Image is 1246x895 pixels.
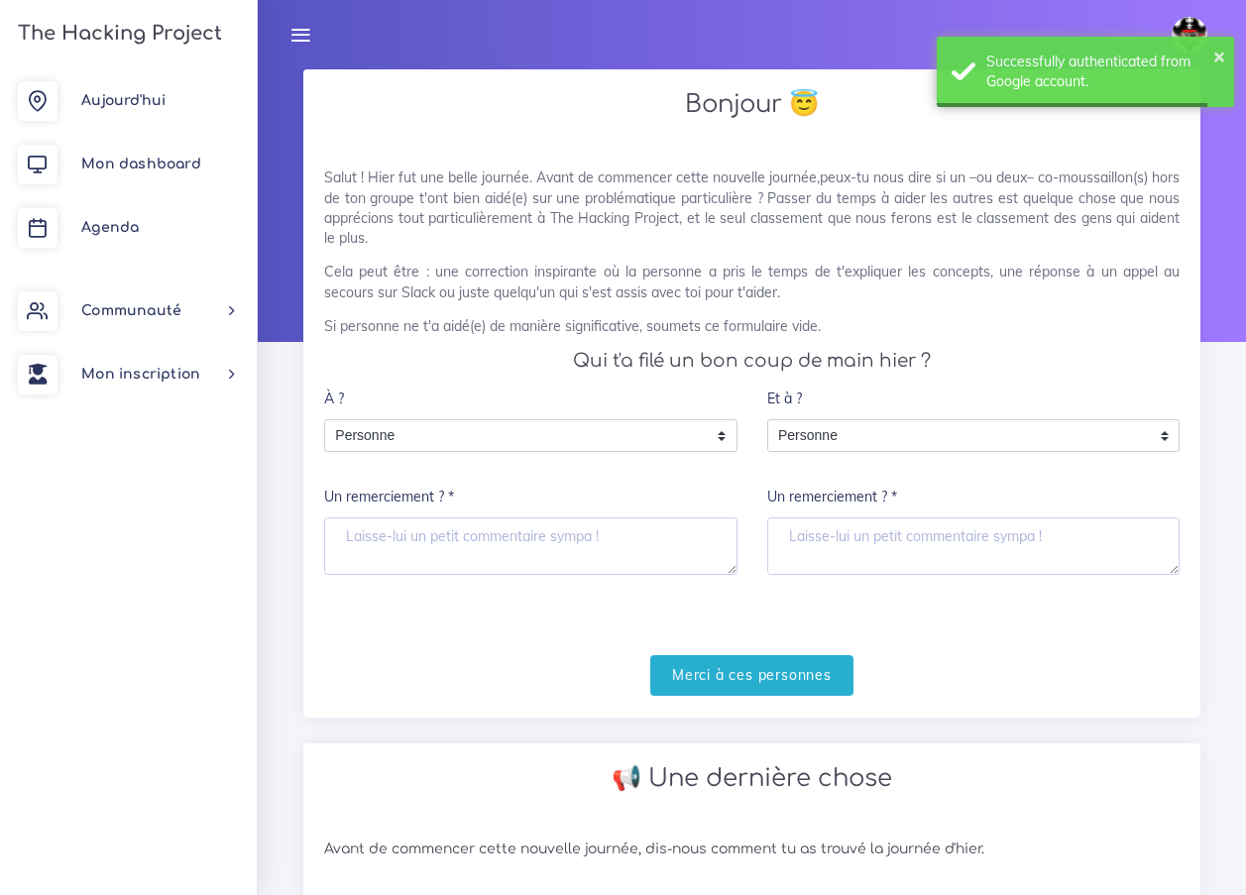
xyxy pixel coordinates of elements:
[768,420,1150,452] span: Personne
[324,316,1180,336] p: Si personne ne t'a aidé(e) de manière significative, soumets ce formulaire vide.
[81,157,201,171] span: Mon dashboard
[324,841,1180,858] h6: Avant de commencer cette nouvelle journée, dis-nous comment tu as trouvé la journée d'hier.
[324,379,344,419] label: À ?
[325,420,707,452] span: Personne
[81,367,200,382] span: Mon inscription
[81,303,181,318] span: Communauté
[324,764,1180,793] h2: 📢 Une dernière chose
[1213,46,1225,65] button: ×
[324,90,1180,119] h2: Bonjour 😇
[767,379,802,419] label: Et à ?
[1172,17,1207,53] img: avatar
[324,350,1180,372] h4: Qui t'a filé un bon coup de main hier ?
[324,477,454,517] label: Un remerciement ? *
[81,93,166,108] span: Aujourd'hui
[324,262,1180,302] p: Cela peut être : une correction inspirante où la personne a pris le temps de t'expliquer les conc...
[12,23,222,45] h3: The Hacking Project
[324,168,1180,248] p: Salut ! Hier fut une belle journée. Avant de commencer cette nouvelle journée,peux-tu nous dire s...
[81,220,139,235] span: Agenda
[986,52,1219,92] div: Successfully authenticated from Google account.
[767,477,897,517] label: Un remerciement ? *
[650,655,853,696] input: Merci à ces personnes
